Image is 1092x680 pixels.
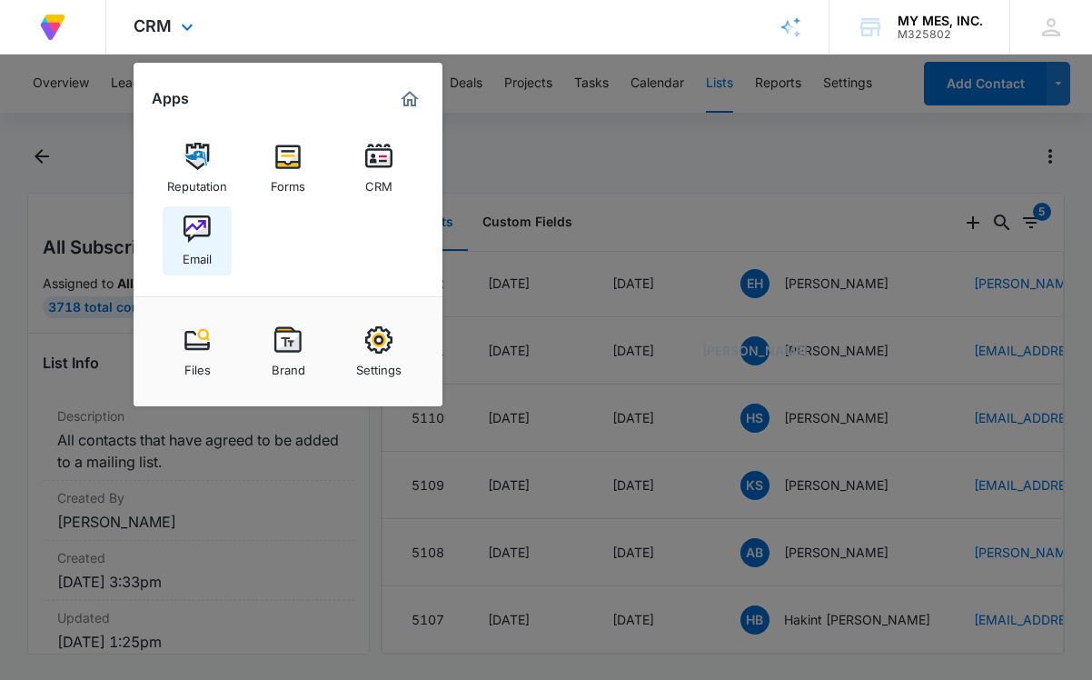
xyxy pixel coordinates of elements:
div: Reputation [167,170,227,194]
a: CRM [344,134,413,203]
div: account name [898,14,983,28]
h2: Apps [152,90,189,107]
span: CRM [134,16,172,35]
a: Marketing 360® Dashboard [395,85,424,114]
a: Files [163,317,232,386]
div: Files [184,354,211,377]
div: CRM [365,170,392,194]
a: Forms [253,134,323,203]
div: Forms [271,170,305,194]
div: account id [898,28,983,41]
div: Brand [272,354,305,377]
div: Settings [356,354,402,377]
a: Reputation [163,134,232,203]
a: Brand [253,317,323,386]
img: Volusion [36,11,69,44]
a: Settings [344,317,413,386]
div: Email [183,243,212,266]
a: Email [163,206,232,275]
